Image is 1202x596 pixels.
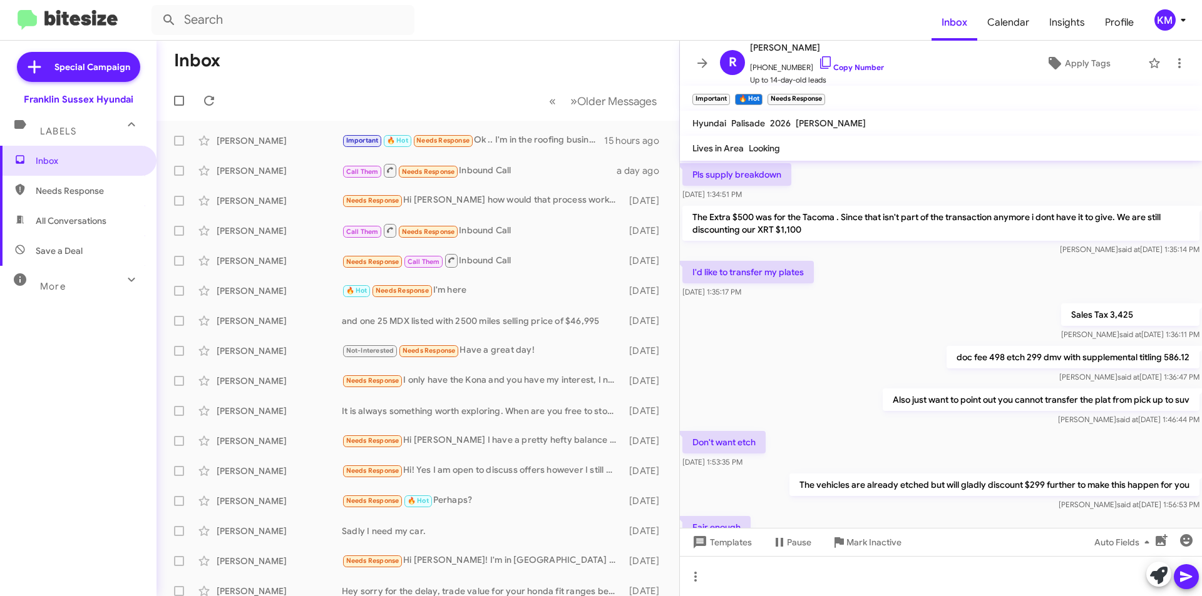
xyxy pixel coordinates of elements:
[24,93,133,106] div: Franklin Sussex Hyundai
[692,94,730,105] small: Important
[346,228,379,236] span: Call Them
[342,405,623,417] div: It is always something worth exploring. When are you free to stop by? You can sit with [PERSON_NA...
[977,4,1039,41] a: Calendar
[623,465,669,477] div: [DATE]
[342,253,623,268] div: Inbound Call
[342,133,604,148] div: Ok .. I'm in the roofing business late days this time of year .. I'm giving that yo yo just till ...
[1059,372,1199,381] span: [PERSON_NAME] [DATE] 1:36:47 PM
[1119,330,1141,339] span: said at
[342,525,623,537] div: Sadly I need my car.
[623,315,669,327] div: [DATE]
[682,457,742,467] span: [DATE] 1:53:35 PM
[1116,415,1138,424] span: said at
[682,261,814,283] p: I'd like to transfer my plates
[1014,52,1142,74] button: Apply Tags
[604,134,669,147] div: 15 hours ago
[346,136,379,144] span: Important
[217,405,342,417] div: [PERSON_NAME]
[692,143,744,154] span: Lives in Area
[402,228,455,236] span: Needs Response
[623,345,669,357] div: [DATE]
[387,136,408,144] span: 🔥 Hot
[36,154,142,167] span: Inbox
[342,163,617,178] div: Inbound Call
[623,405,669,417] div: [DATE]
[217,345,342,357] div: [PERSON_NAME]
[623,375,669,387] div: [DATE]
[217,435,342,447] div: [PERSON_NAME]
[342,343,623,358] div: Have a great day!
[217,255,342,267] div: [PERSON_NAME]
[1058,415,1199,424] span: [PERSON_NAME] [DATE] 1:46:44 PM
[346,258,399,266] span: Needs Response
[342,493,623,508] div: Perhaps?
[54,61,130,73] span: Special Campaign
[408,497,429,505] span: 🔥 Hot
[1061,303,1199,326] p: Sales Tax 3,425
[217,525,342,537] div: [PERSON_NAME]
[623,525,669,537] div: [DATE]
[750,40,884,55] span: [PERSON_NAME]
[1095,4,1144,41] span: Profile
[36,245,83,257] span: Save a Deal
[682,189,742,199] span: [DATE] 1:34:51 PM
[152,5,414,35] input: Search
[768,94,825,105] small: Needs Response
[749,143,780,154] span: Looking
[731,118,765,129] span: Palisade
[750,55,884,74] span: [PHONE_NUMBER]
[1060,245,1199,254] span: [PERSON_NAME] [DATE] 1:35:14 PM
[342,193,623,208] div: Hi [PERSON_NAME] how would that process work I don't currently have it registered since I don't u...
[690,531,752,553] span: Templates
[1039,4,1095,41] a: Insights
[346,286,367,295] span: 🔥 Hot
[796,118,866,129] span: [PERSON_NAME]
[217,375,342,387] div: [PERSON_NAME]
[542,88,664,114] nav: Page navigation example
[883,388,1199,411] p: Also just want to point out you cannot transfer the plat from pick up to suv
[416,136,470,144] span: Needs Response
[402,168,455,176] span: Needs Response
[750,74,884,86] span: Up to 14-day-old leads
[346,557,399,565] span: Needs Response
[36,184,142,197] span: Needs Response
[342,433,623,448] div: Hi [PERSON_NAME] I have a pretty hefty balance on my loan and would need to be offered enough tha...
[623,255,669,267] div: [DATE]
[735,94,762,105] small: 🔥 Hot
[217,134,342,147] div: [PERSON_NAME]
[947,346,1199,368] p: doc fee 498 etch 299 dmv with supplemental titling 586.12
[1094,531,1154,553] span: Auto Fields
[346,376,399,385] span: Needs Response
[346,346,394,355] span: Not-Interested
[217,555,342,567] div: [PERSON_NAME]
[563,88,664,114] button: Next
[346,196,399,205] span: Needs Response
[1065,52,1111,74] span: Apply Tags
[932,4,977,41] a: Inbox
[623,194,669,207] div: [DATE]
[623,435,669,447] div: [DATE]
[680,531,762,553] button: Templates
[1117,500,1139,509] span: said at
[623,495,669,507] div: [DATE]
[1154,9,1176,31] div: KM
[682,287,741,296] span: [DATE] 1:35:17 PM
[1084,531,1164,553] button: Auto Fields
[346,437,399,445] span: Needs Response
[17,52,140,82] a: Special Campaign
[821,531,912,553] button: Mark Inactive
[342,283,623,298] div: I'm here
[542,88,563,114] button: Previous
[617,164,669,177] div: a day ago
[787,531,811,553] span: Pause
[346,467,399,475] span: Needs Response
[789,473,1199,496] p: The vehicles are already etched but will gladly discount $299 further to make this happen for you
[403,346,456,355] span: Needs Response
[549,93,556,109] span: «
[577,94,657,108] span: Older Messages
[342,463,623,478] div: Hi! Yes I am open to discuss offers however I still owe like $24,000
[692,118,726,129] span: Hyundai
[36,215,106,227] span: All Conversations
